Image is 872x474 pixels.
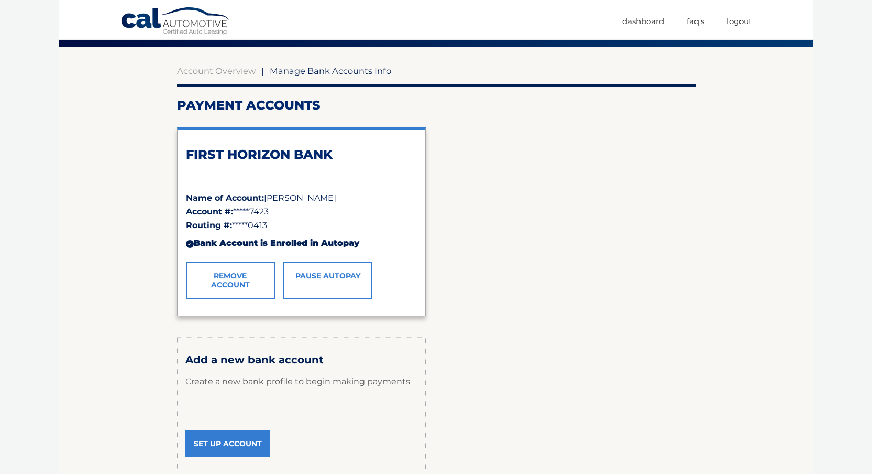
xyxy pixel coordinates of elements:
a: Cal Automotive [120,7,230,37]
span: [PERSON_NAME] [264,193,336,203]
div: Bank Account is Enrolled in Autopay [186,232,417,254]
a: Account Overview [177,66,256,76]
strong: Name of Account: [186,193,264,203]
a: Logout [727,13,752,30]
p: Create a new bank profile to begin making payments [185,366,417,397]
div: ✓ [186,240,194,248]
a: FAQ's [687,13,704,30]
span: | [261,66,264,76]
span: Manage Bank Accounts Info [270,66,391,76]
strong: Routing #: [186,220,232,230]
a: Remove Account [186,262,275,299]
h2: Payment Accounts [177,98,696,113]
a: Set Up Account [185,430,270,457]
h2: FIRST HORIZON BANK [186,147,417,163]
strong: Account #: [186,207,233,217]
a: Dashboard [622,13,664,30]
a: Pause AutoPay [283,262,372,299]
h3: Add a new bank account [185,353,417,367]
